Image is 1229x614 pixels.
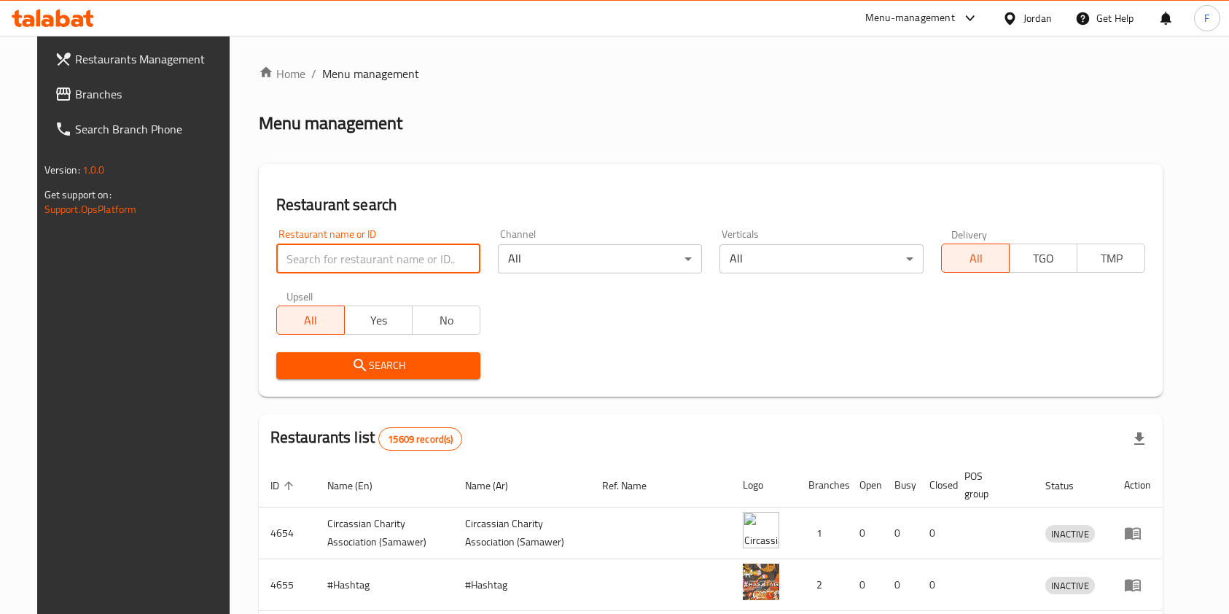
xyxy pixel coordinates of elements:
td: 2 [797,559,848,611]
span: Status [1045,477,1093,494]
button: TMP [1077,244,1145,273]
span: Search Branch Phone [75,120,231,138]
div: INACTIVE [1045,525,1095,543]
td: 0 [883,559,918,611]
a: Home [259,65,305,82]
span: Search [288,357,469,375]
span: INACTIVE [1045,578,1095,594]
td: #Hashtag [453,559,591,611]
a: Support.OpsPlatform [44,200,137,219]
h2: Restaurants list [270,427,463,451]
div: Menu-management [865,9,955,27]
img: ​Circassian ​Charity ​Association​ (Samawer) [743,512,779,548]
button: All [941,244,1010,273]
td: 0 [883,508,918,559]
span: Ref. Name [602,477,666,494]
th: Busy [883,463,918,508]
td: 0 [848,559,883,611]
span: F [1204,10,1209,26]
div: Menu [1124,524,1151,542]
td: 4654 [259,508,316,559]
div: Export file [1122,421,1157,456]
span: No [418,310,475,331]
h2: Menu management [259,112,402,135]
button: Yes [344,306,413,335]
h2: Restaurant search [276,194,1146,216]
button: All [276,306,345,335]
a: Search Branch Phone [43,112,243,147]
div: All [719,244,924,273]
span: 15609 record(s) [379,432,461,446]
span: Name (En) [327,477,391,494]
td: #Hashtag [316,559,453,611]
td: 1 [797,508,848,559]
a: Restaurants Management [43,42,243,77]
div: All [498,244,702,273]
nav: breadcrumb [259,65,1163,82]
th: Branches [797,463,848,508]
span: INACTIVE [1045,526,1095,543]
span: POS group [964,467,1017,502]
span: TGO [1015,248,1072,269]
button: Search [276,352,480,379]
span: Name (Ar) [465,477,527,494]
a: Branches [43,77,243,112]
div: Total records count [378,427,462,451]
td: 0 [848,508,883,559]
th: Closed [918,463,953,508]
input: Search for restaurant name or ID.. [276,244,480,273]
th: Logo [731,463,797,508]
button: TGO [1009,244,1077,273]
th: Open [848,463,883,508]
td: ​Circassian ​Charity ​Association​ (Samawer) [453,508,591,559]
th: Action [1112,463,1163,508]
label: Upsell [286,291,313,301]
span: Yes [351,310,407,331]
div: Menu [1124,576,1151,594]
td: 0 [918,559,953,611]
span: ID [270,477,298,494]
span: Restaurants Management [75,50,231,68]
img: #Hashtag [743,564,779,600]
span: 1.0.0 [82,160,105,179]
span: Menu management [322,65,419,82]
span: All [948,248,1004,269]
td: 0 [918,508,953,559]
span: TMP [1083,248,1139,269]
div: Jordan [1023,10,1052,26]
span: All [283,310,339,331]
td: ​Circassian ​Charity ​Association​ (Samawer) [316,508,453,559]
span: Get support on: [44,185,112,204]
li: / [311,65,316,82]
span: Version: [44,160,80,179]
span: Branches [75,85,231,103]
button: No [412,306,480,335]
label: Delivery [951,229,988,239]
div: INACTIVE [1045,577,1095,594]
td: 4655 [259,559,316,611]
